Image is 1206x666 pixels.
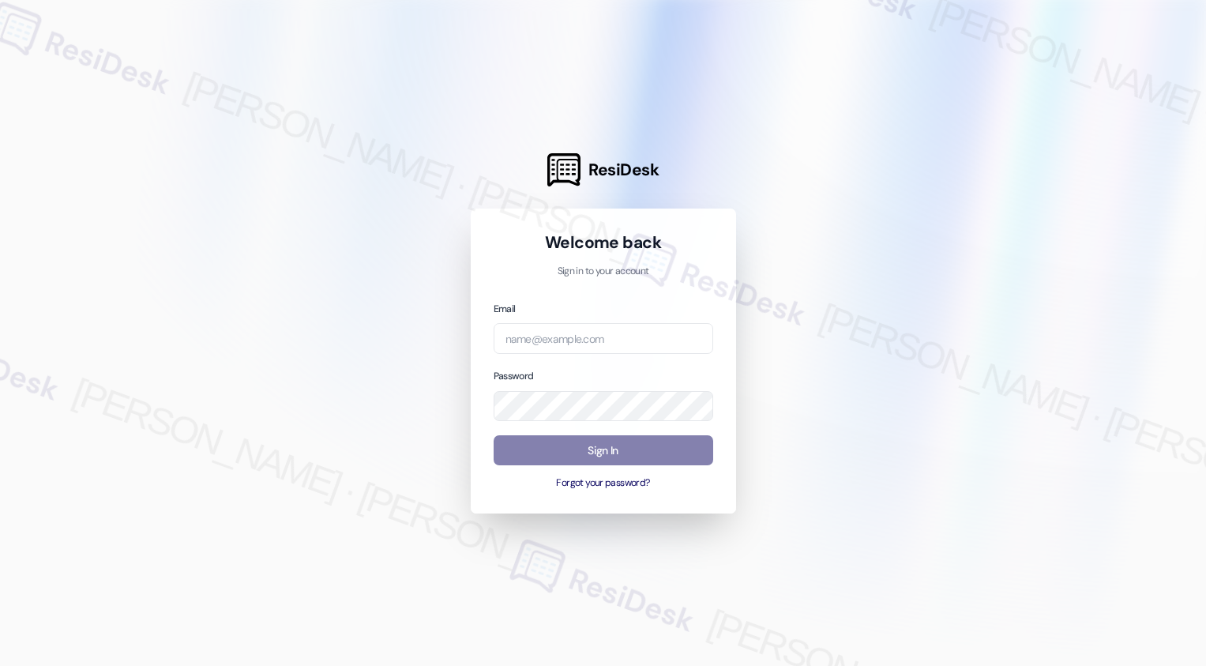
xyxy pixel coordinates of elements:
label: Email [494,303,516,315]
input: name@example.com [494,323,713,354]
button: Forgot your password? [494,476,713,491]
button: Sign In [494,435,713,466]
label: Password [494,370,534,382]
img: ResiDesk Logo [547,153,580,186]
p: Sign in to your account [494,265,713,279]
span: ResiDesk [588,159,659,181]
h1: Welcome back [494,231,713,254]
